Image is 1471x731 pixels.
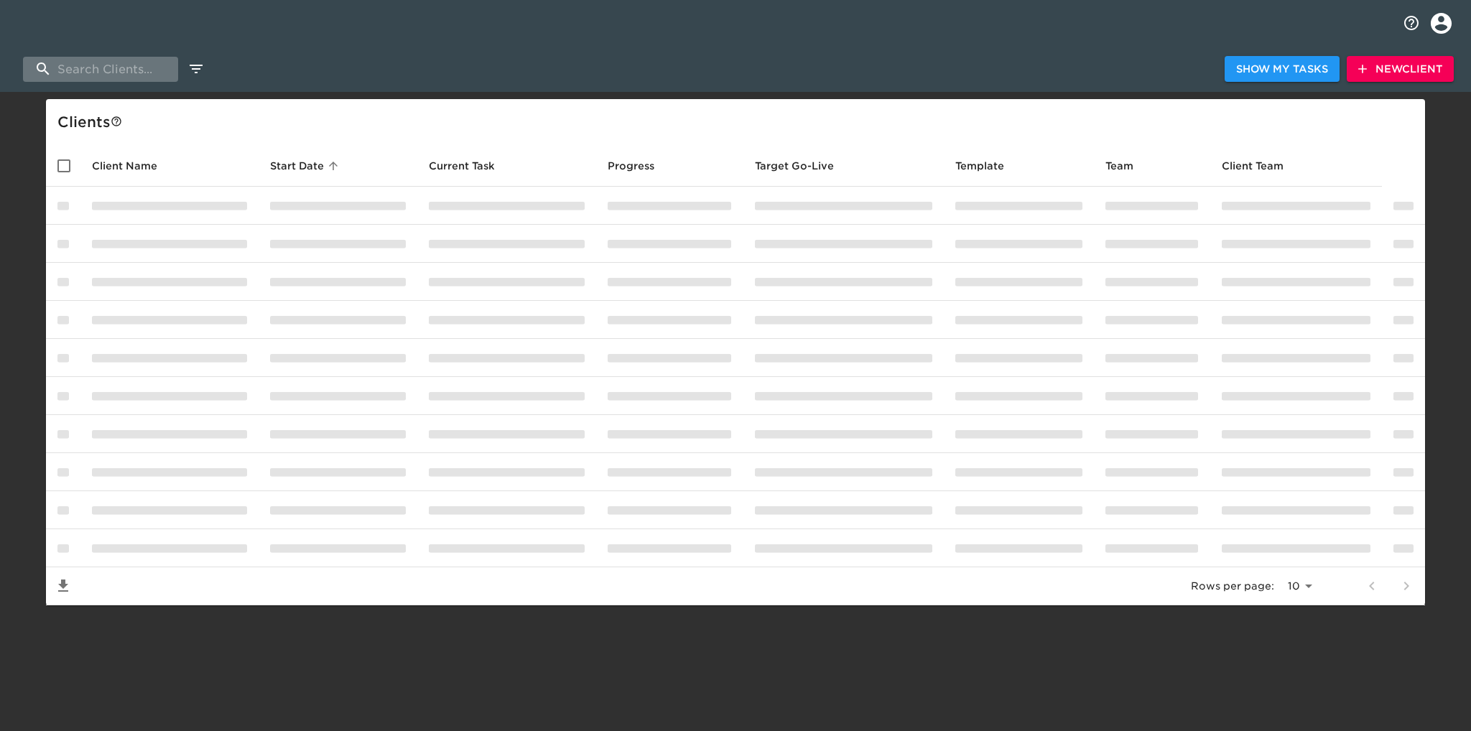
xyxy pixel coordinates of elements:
span: New Client [1358,60,1442,78]
button: profile [1420,2,1462,45]
span: Template [955,157,1023,174]
button: Show My Tasks [1225,56,1340,83]
button: edit [184,57,208,81]
span: This is the next Task in this Hub that should be completed [429,157,495,174]
button: notifications [1394,6,1429,40]
span: Calculated based on the start date and the duration of all Tasks contained in this Hub. [755,157,834,174]
span: Client Team [1222,157,1302,174]
span: Client Name [92,157,176,174]
svg: This is a list of all of your clients and clients shared with you [111,116,122,127]
div: Client s [57,111,1419,134]
span: Team [1105,157,1152,174]
span: Current Task [429,157,514,174]
span: Start Date [270,157,343,174]
input: search [23,57,178,82]
select: rows per page [1280,576,1317,597]
span: Target Go-Live [755,157,853,174]
button: Save List [46,569,80,603]
p: Rows per page: [1191,579,1274,593]
span: Show My Tasks [1236,60,1328,78]
table: enhanced table [46,145,1425,605]
span: Progress [608,157,673,174]
button: NewClient [1347,56,1454,83]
